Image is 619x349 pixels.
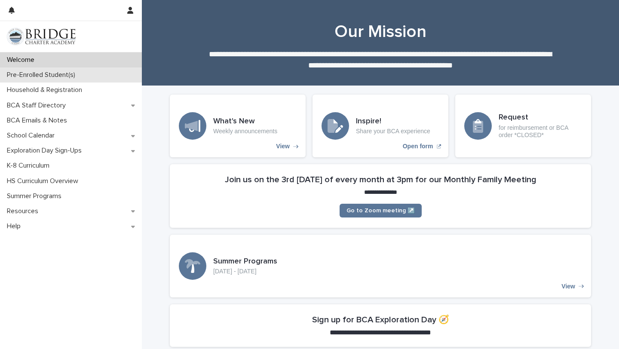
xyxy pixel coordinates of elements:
[3,71,82,79] p: Pre-Enrolled Student(s)
[225,174,536,185] h2: Join us on the 3rd [DATE] of every month at 3pm for our Monthly Family Meeting
[499,124,582,139] p: for reimbursement or BCA order *CLOSED*
[3,147,89,155] p: Exploration Day Sign-Ups
[356,128,430,135] p: Share your BCA experience
[3,116,74,125] p: BCA Emails & Notes
[213,128,277,135] p: Weekly announcements
[312,315,449,325] h2: Sign up for BCA Exploration Day 🧭
[340,204,422,217] a: Go to Zoom meeting ↗️
[3,192,68,200] p: Summer Programs
[3,222,28,230] p: Help
[213,268,277,275] p: [DATE] - [DATE]
[213,117,277,126] h3: What's New
[170,235,591,297] a: View
[3,132,61,140] p: School Calendar
[276,143,290,150] p: View
[346,208,415,214] span: Go to Zoom meeting ↗️
[3,162,56,170] p: K-8 Curriculum
[3,56,41,64] p: Welcome
[3,207,45,215] p: Resources
[170,21,591,42] h1: Our Mission
[356,117,430,126] h3: Inspire!
[170,95,306,157] a: View
[561,283,575,290] p: View
[213,257,277,266] h3: Summer Programs
[3,177,85,185] p: HS Curriculum Overview
[3,101,73,110] p: BCA Staff Directory
[313,95,448,157] a: Open form
[403,143,433,150] p: Open form
[7,28,76,45] img: V1C1m3IdTEidaUdm9Hs0
[499,113,582,122] h3: Request
[3,86,89,94] p: Household & Registration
